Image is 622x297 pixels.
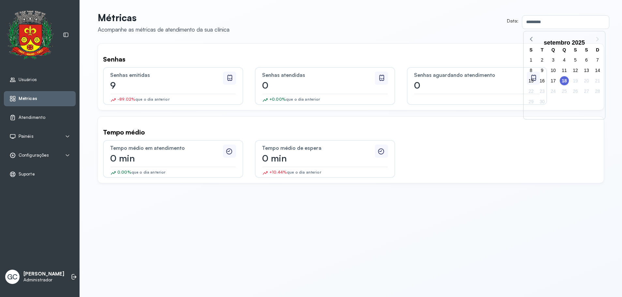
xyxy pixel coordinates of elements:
span: quarta-feira, 3 de setembro de 2025 [549,55,558,64]
span: Atendimento [19,115,45,120]
div: 0 min [110,154,192,163]
div: T [537,46,548,55]
span: Usuários [19,77,37,82]
div: Tempo médio em atendimento [110,145,221,151]
span: quinta-feira, 25 de setembro de 2025 [560,87,569,96]
span: domingo, 14 de setembro de 2025 [593,66,602,75]
div: que o dia anterior [269,97,320,105]
span: Suporte [19,171,35,177]
span: quinta-feira, 4 de setembro de 2025 [560,55,569,64]
span: segunda-feira, 22 de setembro de 2025 [526,87,536,96]
span: +10.44% [269,170,287,175]
div: 0 [262,81,344,90]
div: Q [559,46,570,55]
p: Métricas [98,12,230,23]
span: quarta-feira, 10 de setembro de 2025 [549,66,558,75]
span: sexta-feira, 26 de setembro de 2025 [571,87,580,96]
a: Atendimento [9,114,70,121]
span: 0.00% [117,170,131,175]
span: terça-feira, 30 de setembro de 2025 [538,97,547,106]
p: Administrador [23,277,64,283]
span: sexta-feira, 5 de setembro de 2025 [571,55,580,64]
span: sexta-feira, 12 de setembro de 2025 [571,66,580,75]
div: que o dia anterior [117,170,166,177]
span: sábado, 20 de setembro de 2025 [582,76,591,85]
span: sábado, 13 de setembro de 2025 [582,66,591,75]
span: +0.00% [269,97,286,102]
a: Usuários [9,77,70,83]
span: quinta-feira, 11 de setembro de 2025 [560,66,569,75]
span: segunda-feira, 15 de setembro de 2025 [526,76,536,85]
img: Logotipo do estabelecimento [7,10,54,59]
div: que o dia anterior [117,97,170,105]
span: Painéis [19,134,34,139]
span: quarta-feira, 24 de setembro de 2025 [549,87,558,96]
a: Métricas [9,95,70,102]
div: Senhas aguardando atendimento [414,72,525,78]
div: Senhas [103,55,599,63]
span: segunda-feira, 8 de setembro de 2025 [526,66,536,75]
div: Tempo médio [103,128,599,136]
div: Senhas emitidas [110,72,221,78]
span: domingo, 7 de setembro de 2025 [593,55,602,64]
div: 0 min [262,154,344,163]
div: Senhas atendidas [262,72,373,78]
span: terça-feira, 2 de setembro de 2025 [538,55,547,64]
div: Q [548,46,559,55]
span: sábado, 27 de setembro de 2025 [582,87,591,96]
span: segunda-feira, 1 de setembro de 2025 [526,55,536,64]
span: quarta-feira, 17 de setembro de 2025 [549,76,558,85]
div: S [570,46,581,55]
span: sábado, 6 de setembro de 2025 [582,55,591,64]
span: segunda-feira, 29 de setembro de 2025 [526,97,536,106]
span: quinta-feira, 18 de setembro de 2025 [560,76,569,85]
span: terça-feira, 9 de setembro de 2025 [538,66,547,75]
span: domingo, 28 de setembro de 2025 [593,87,602,96]
span: Métricas [19,96,37,101]
div: Acompanhe as métricas de atendimento da sua clínica [98,26,230,33]
span: -89.02% [117,97,135,102]
span: sexta-feira, 19 de setembro de 2025 [571,76,580,85]
div: Data: [507,18,518,24]
p: [PERSON_NAME] [23,271,64,277]
div: 9 [110,81,192,90]
div: setembro 2025 [541,38,587,48]
span: Configurações [19,152,49,158]
div: Tempo médio de espera [262,145,373,151]
span: domingo, 21 de setembro de 2025 [593,76,602,85]
div: que o dia anterior [269,170,321,177]
span: terça-feira, 23 de setembro de 2025 [538,87,547,96]
div: 0 [414,81,496,90]
div: D [592,46,603,55]
span: terça-feira, 16 de setembro de 2025 [538,76,547,85]
div: S [526,46,537,55]
div: S [581,46,592,55]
